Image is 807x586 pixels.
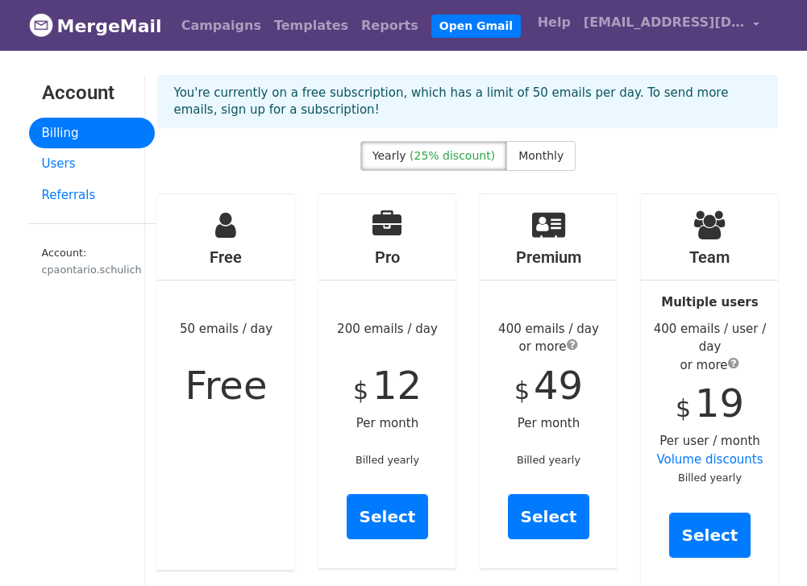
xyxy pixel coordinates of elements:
span: Yearly [372,149,406,162]
h4: Premium [480,247,617,267]
span: $ [676,394,691,422]
a: Users [29,148,155,180]
a: Billing [29,118,155,149]
span: $ [353,376,368,405]
div: 50 emails / day [157,194,294,570]
div: cpaontario.schulich [42,262,142,277]
a: Help [531,6,577,39]
span: Free [185,363,268,408]
div: 400 emails / user / day or more [641,320,778,375]
span: 12 [372,363,422,408]
a: Templates [268,10,355,42]
div: 400 emails / day or more [480,320,617,356]
span: (25% discount) [410,149,495,162]
small: Account: [42,247,142,277]
a: Select [347,494,429,539]
small: Billed yearly [678,472,742,484]
small: Billed yearly [517,454,580,466]
div: 200 emails / day Per month [318,194,455,568]
a: Referrals [29,180,155,211]
a: Reports [355,10,425,42]
h4: Team [641,247,778,267]
div: Per month [480,194,617,568]
h4: Pro [318,247,455,267]
a: MergeMail [29,9,162,43]
small: Billed yearly [356,454,419,466]
img: MergeMail logo [29,13,53,37]
a: Select [669,513,751,558]
span: $ [514,376,530,405]
p: You're currently on a free subscription, which has a limit of 50 emails per day. To send more ema... [173,85,762,118]
a: Select [508,494,590,539]
a: Open Gmail [431,15,521,38]
span: Monthly [518,149,564,162]
div: Per user / month [641,194,778,586]
a: [EMAIL_ADDRESS][DOMAIN_NAME] [577,6,766,44]
span: [EMAIL_ADDRESS][DOMAIN_NAME] [584,13,745,32]
span: 19 [695,380,744,426]
strong: Multiple users [661,295,758,310]
h3: Account [42,81,142,105]
a: Campaigns [175,10,268,42]
h4: Free [157,247,294,267]
a: Volume discounts [656,452,763,467]
span: 49 [534,363,583,408]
